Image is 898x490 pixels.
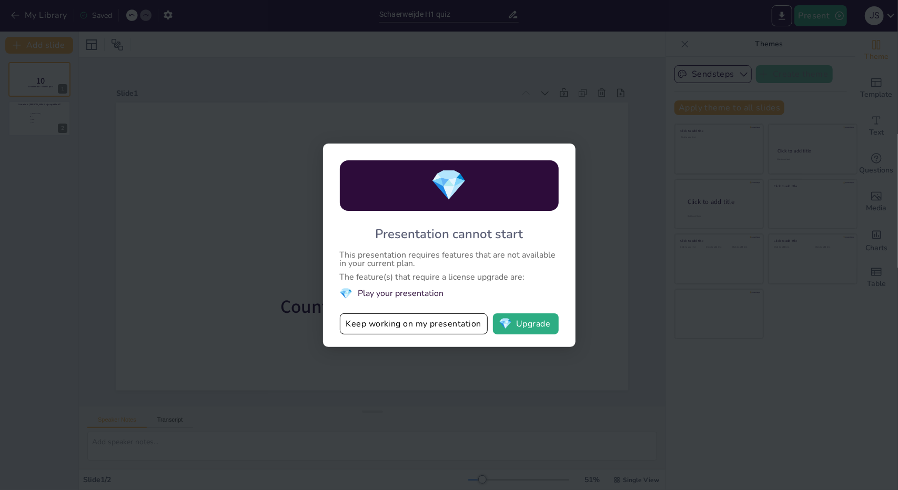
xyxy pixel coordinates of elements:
[340,313,488,334] button: Keep working on my presentation
[340,251,559,268] div: This presentation requires features that are not available in your current plan.
[340,273,559,281] div: The feature(s) that require a license upgrade are:
[375,226,523,242] div: Presentation cannot start
[493,313,559,334] button: diamondUpgrade
[340,287,353,301] span: diamond
[340,287,559,301] li: Play your presentation
[499,319,512,329] span: diamond
[431,165,468,206] span: diamond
